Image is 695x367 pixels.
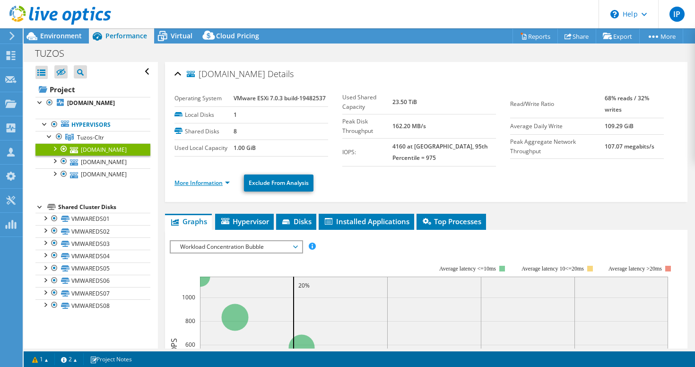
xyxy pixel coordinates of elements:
b: 23.50 TiB [392,98,417,106]
a: More Information [174,179,230,187]
a: Project Notes [83,353,139,365]
b: 4160 at [GEOGRAPHIC_DATA], 95th Percentile = 975 [392,142,488,162]
b: 162.20 MB/s [392,122,426,130]
a: Export [596,29,640,44]
b: 1.00 GiB [234,144,256,152]
h1: TUZOS [31,48,79,59]
span: Cloud Pricing [216,31,259,40]
a: More [639,29,683,44]
a: Project [35,82,150,97]
text: IOPS [169,338,179,354]
span: Graphs [170,217,207,226]
label: Used Shared Capacity [342,93,392,112]
text: 1000 [182,293,195,301]
svg: \n [610,10,619,18]
a: Reports [513,29,558,44]
label: Peak Aggregate Network Throughput [510,137,605,156]
a: Hypervisors [35,119,150,131]
b: VMware ESXi 7.0.3 build-19482537 [234,94,326,102]
a: [DOMAIN_NAME] [35,97,150,109]
a: [DOMAIN_NAME] [35,143,150,156]
label: Local Disks [174,110,234,120]
a: Tuzos-Cltr [35,131,150,143]
span: Environment [40,31,82,40]
a: VMWAREDS05 [35,262,150,275]
a: VMWAREDS01 [35,213,150,225]
a: Exclude From Analysis [244,175,313,192]
span: Tuzos-Cltr [77,133,104,141]
b: 109.29 GiB [605,122,634,130]
text: Average latency >20ms [608,265,662,272]
span: Installed Applications [323,217,409,226]
label: IOPS: [342,148,392,157]
text: 600 [185,341,195,349]
label: Average Daily Write [510,122,605,131]
span: Hypervisor [220,217,269,226]
label: Peak Disk Throughput [342,117,392,136]
a: 1 [26,353,55,365]
span: Top Processes [421,217,481,226]
span: Disks [281,217,312,226]
label: Shared Disks [174,127,234,136]
tspan: Average latency 10<=20ms [521,265,584,272]
a: VMWAREDS03 [35,237,150,250]
b: 8 [234,127,237,135]
a: 2 [54,353,84,365]
span: IP [669,7,685,22]
a: VMWAREDS02 [35,225,150,237]
b: [DOMAIN_NAME] [67,99,115,107]
a: VMWAREDS08 [35,299,150,312]
a: VMWAREDS07 [35,287,150,299]
text: 20% [298,281,310,289]
label: Read/Write Ratio [510,99,605,109]
text: 800 [185,317,195,325]
label: Used Local Capacity [174,143,234,153]
b: 1 [234,111,237,119]
a: [DOMAIN_NAME] [35,168,150,181]
span: Workload Concentration Bubble [175,241,297,253]
b: 107.07 megabits/s [605,142,654,150]
a: [DOMAIN_NAME] [35,156,150,168]
span: Details [268,68,294,79]
span: [DOMAIN_NAME] [187,70,265,79]
a: Share [557,29,596,44]
a: VMWAREDS04 [35,250,150,262]
div: Shared Cluster Disks [58,201,150,213]
a: VMWAREDS06 [35,275,150,287]
span: Virtual [171,31,192,40]
tspan: Average latency <=10ms [439,265,496,272]
label: Operating System [174,94,234,103]
b: 68% reads / 32% writes [605,94,649,114]
span: Performance [105,31,147,40]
